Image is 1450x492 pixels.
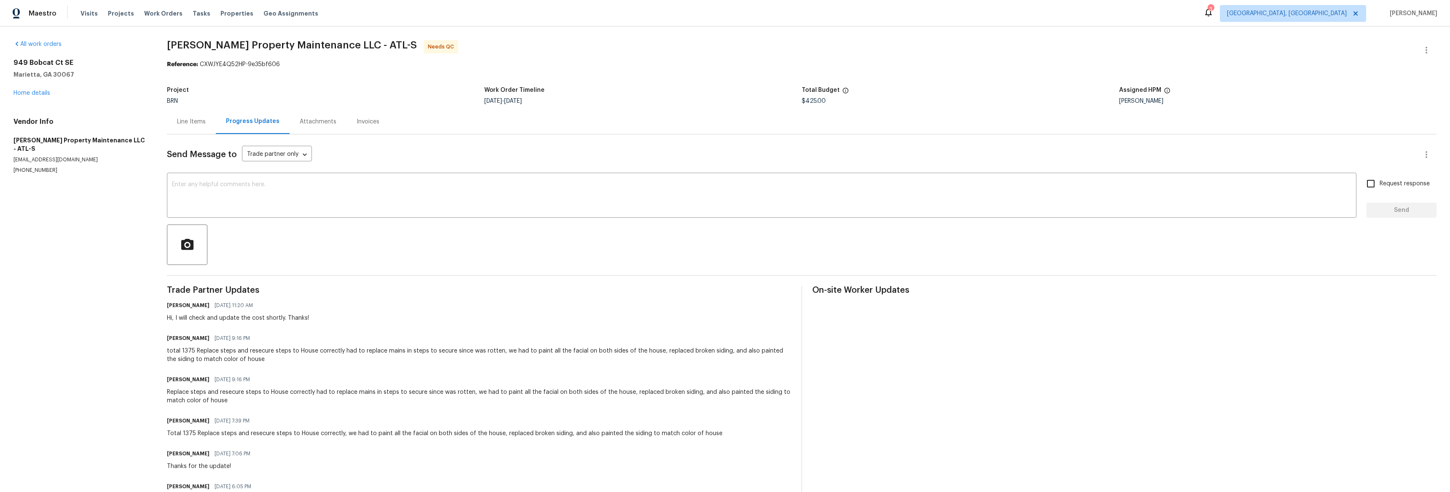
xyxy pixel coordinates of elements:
span: Tasks [193,11,210,16]
span: The hpm assigned to this work order. [1164,87,1171,98]
span: [GEOGRAPHIC_DATA], [GEOGRAPHIC_DATA] [1227,9,1347,18]
span: [DATE] [484,98,502,104]
div: 3 [1208,5,1214,13]
span: Request response [1380,179,1430,188]
h2: 949 Bobcat Ct SE [13,59,147,67]
span: [DATE] 7:06 PM [215,449,250,458]
div: Replace steps and resecure steps to House correctly had to replace mains in steps to secure since... [167,388,791,405]
span: $425.00 [802,98,826,104]
div: total 1375 Replace steps and resecure steps to House correctly had to replace mains in steps to s... [167,347,791,364]
span: [DATE] 7:39 PM [215,417,250,425]
span: Work Orders [144,9,183,18]
b: Reference: [167,61,198,67]
h6: [PERSON_NAME] [167,301,209,310]
h5: Project [167,87,189,93]
div: Thanks for the update! [167,462,255,471]
span: [DATE] 6:05 PM [215,482,251,491]
h6: [PERSON_NAME] [167,375,209,384]
span: The total cost of line items that have been proposed by Opendoor. This sum includes line items th... [842,87,849,98]
span: Maestro [29,9,56,18]
span: [DATE] 11:20 AM [215,301,253,310]
h6: [PERSON_NAME] [167,482,209,491]
span: [PERSON_NAME] [1386,9,1437,18]
span: BRN [167,98,178,104]
h6: [PERSON_NAME] [167,449,209,458]
span: Geo Assignments [263,9,318,18]
div: Line Items [177,118,206,126]
div: Invoices [357,118,379,126]
div: [PERSON_NAME] [1119,98,1437,104]
h5: [PERSON_NAME] Property Maintenance LLC - ATL-S [13,136,147,153]
span: Properties [220,9,253,18]
h5: Marietta, GA 30067 [13,70,147,79]
span: Visits [81,9,98,18]
p: [EMAIL_ADDRESS][DOMAIN_NAME] [13,156,147,163]
a: All work orders [13,41,62,47]
h5: Total Budget [802,87,840,93]
span: Projects [108,9,134,18]
span: On-site Worker Updates [812,286,1437,294]
h5: Assigned HPM [1119,87,1161,93]
div: CXWJYE4Q52HP-9e35bf606 [167,60,1437,69]
span: [DATE] [504,98,522,104]
span: Trade Partner Updates [167,286,791,294]
p: [PHONE_NUMBER] [13,167,147,174]
a: Home details [13,90,50,96]
span: [PERSON_NAME] Property Maintenance LLC - ATL-S [167,40,417,50]
h4: Vendor Info [13,118,147,126]
div: Total 1375 Replace steps and resecure steps to House correctly, we had to paint all the facial on... [167,429,722,438]
h6: [PERSON_NAME] [167,334,209,342]
span: Send Message to [167,150,237,159]
span: Needs QC [428,43,457,51]
div: Trade partner only [242,148,312,162]
div: Progress Updates [226,117,279,126]
span: [DATE] 9:16 PM [215,334,250,342]
div: Hi, I will check and update the cost shortly. Thanks! [167,314,309,322]
span: [DATE] 9:16 PM [215,375,250,384]
span: - [484,98,522,104]
h6: [PERSON_NAME] [167,417,209,425]
h5: Work Order Timeline [484,87,545,93]
div: Attachments [300,118,336,126]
